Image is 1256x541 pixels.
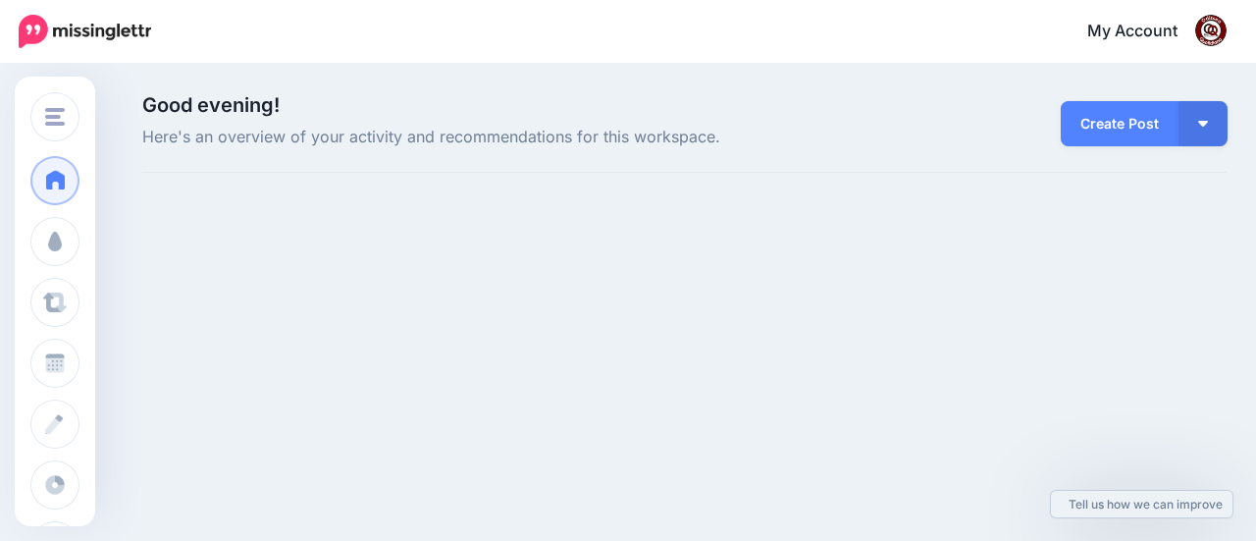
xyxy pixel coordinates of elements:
img: Missinglettr [19,15,151,48]
a: Create Post [1061,101,1178,146]
a: My Account [1068,8,1227,56]
span: Good evening! [142,93,280,117]
a: Tell us how we can improve [1051,491,1232,517]
img: arrow-down-white.png [1198,121,1208,127]
span: Here's an overview of your activity and recommendations for this workspace. [142,125,856,150]
img: menu.png [45,108,65,126]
